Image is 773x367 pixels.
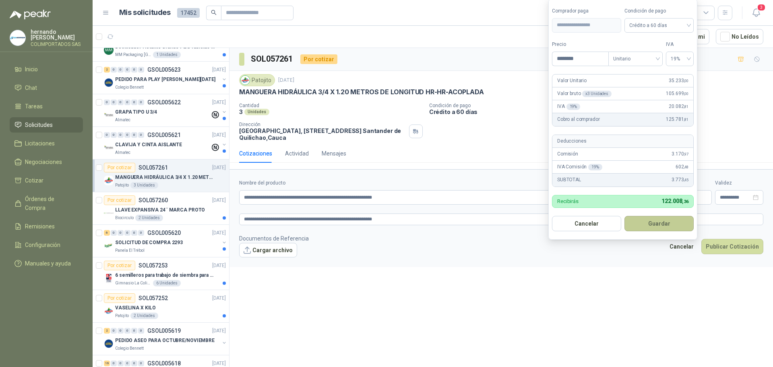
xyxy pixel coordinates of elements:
div: 0 [138,328,144,334]
p: GRAPA TIPO U 3/4 [115,108,157,116]
label: Comprador paga [552,7,621,15]
a: Por cotizarSOL057260[DATE] Company LogoLLAVE EXPANSIVA 24¨ MARCA PROTOBiocirculo2 Unidades [93,192,229,225]
span: Manuales y ayuda [25,259,71,268]
p: Panela El Trébol [115,247,145,254]
span: 3.773 [672,176,688,184]
img: Company Logo [104,78,114,87]
img: Company Logo [104,208,114,218]
p: LLAVE EXPANSIVA 24¨ MARCA PROTO [115,206,205,214]
label: Validez [715,179,763,187]
p: Comisión [557,150,578,158]
a: 6 0 0 0 0 0 GSOL005620[DATE] Company LogoSOLICITUD DE COMPRA 2293Panela El Trébol [104,228,227,254]
div: 0 [111,132,117,138]
span: 122.008 [661,198,688,204]
p: Dirección [239,122,406,127]
a: Manuales y ayuda [10,256,83,271]
span: 3.170 [672,150,688,158]
button: Guardar [624,216,694,231]
div: 0 [131,67,137,73]
span: Configuración [25,241,60,249]
p: Gimnasio La Colina [115,280,151,286]
p: 3 [239,108,243,115]
label: IVA [666,41,694,48]
img: Company Logo [104,110,114,120]
p: [DATE] [212,66,226,74]
div: 0 [138,67,144,73]
div: 2 [104,328,110,334]
p: PEDIDO PARA PLAY [PERSON_NAME][DATE] [115,76,215,83]
p: [DATE] [212,197,226,204]
a: 2 0 0 0 0 0 GSOL005623[DATE] Company LogoPEDIDO PARA PLAY [PERSON_NAME][DATE]Colegio Bennett [104,65,227,91]
p: GSOL005621 [147,132,181,138]
img: Company Logo [104,241,114,251]
span: 105.699 [666,90,688,97]
span: ,48 [684,165,688,169]
p: Cobro al comprador [557,116,599,123]
p: SOL057261 [138,165,168,170]
p: Recibirás [557,199,579,204]
p: SOL057252 [138,295,168,301]
div: Por cotizar [104,195,135,205]
button: 3 [749,6,763,20]
div: x 3 Unidades [582,91,612,97]
p: GSOL005622 [147,100,181,105]
a: Negociaciones [10,154,83,170]
div: 2 [104,67,110,73]
button: Publicar Cotización [701,239,763,254]
p: Crédito a 60 días [429,108,770,115]
p: Colegio Bennett [115,84,144,91]
p: [GEOGRAPHIC_DATA], [STREET_ADDRESS] Santander de Quilichao , Cauca [239,127,406,141]
div: Por cotizar [104,163,135,172]
p: GSOL005618 [147,361,181,366]
img: Company Logo [104,143,114,153]
img: Logo peakr [10,10,51,19]
p: SOL057253 [138,263,168,268]
div: Por cotizar [104,293,135,303]
div: 16 [104,361,110,366]
p: GSOL005623 [147,67,181,73]
p: MM Packaging [GEOGRAPHIC_DATA] [115,52,151,58]
div: 0 [111,100,117,105]
p: [DATE] [278,77,294,84]
span: ,45 [684,178,688,182]
a: Remisiones [10,219,83,234]
a: Licitaciones [10,136,83,151]
img: Company Logo [104,339,114,348]
div: 0 [138,230,144,236]
span: 35.233 [669,77,688,85]
div: 0 [124,328,130,334]
p: Deducciones [557,137,586,145]
div: Patojito [239,74,275,86]
img: Company Logo [10,30,25,46]
p: SOL057260 [138,197,168,203]
div: 0 [138,100,144,105]
p: GSOL005619 [147,328,181,334]
span: Licitaciones [25,139,55,148]
div: 1 Unidades [153,52,181,58]
div: 0 [138,132,144,138]
button: Cargar archivo [239,243,297,257]
a: Tareas [10,99,83,114]
h1: Mis solicitudes [119,7,171,19]
a: 0 0 0 0 0 0 GSOL005622[DATE] Company LogoGRAPA TIPO U 3/4Almatec [104,97,227,123]
div: 0 [131,100,137,105]
button: Cancelar [665,239,698,254]
a: 2 0 0 0 0 0 GSOL005619[DATE] Company LogoPEDIDO ASEO PARA OCTUBRE/NOVIEMBREColegio Bennett [104,326,227,352]
span: 602 [676,163,688,171]
div: 0 [118,361,124,366]
div: 0 [111,328,117,334]
div: Por cotizar [300,54,337,64]
span: ,00 [684,79,688,83]
div: 0 [111,230,117,236]
div: 2 Unidades [130,313,158,319]
p: hernando [PERSON_NAME] [31,29,83,40]
img: Company Logo [104,45,114,55]
a: Órdenes de Compra [10,191,83,216]
span: search [211,10,217,15]
div: 19 % [566,104,581,110]
span: 20.082 [669,103,688,110]
h3: SOL057261 [251,53,294,65]
img: Company Logo [104,176,114,185]
a: Solicitudes [10,117,83,133]
p: [DATE] [212,294,226,302]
